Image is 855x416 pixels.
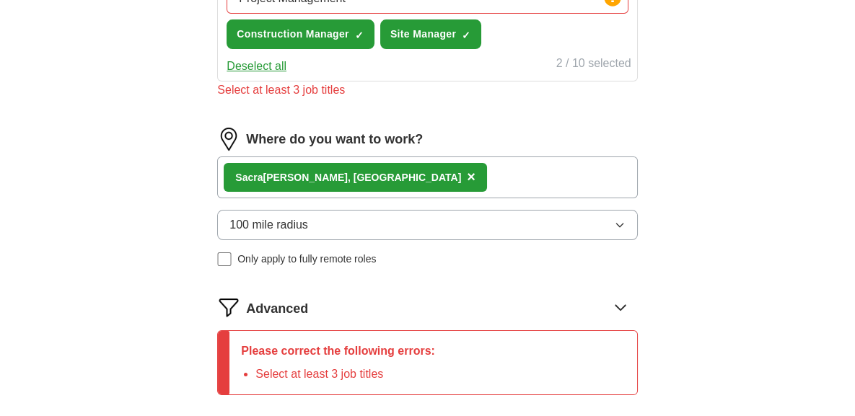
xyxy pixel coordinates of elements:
span: Construction Manager [237,27,349,42]
button: 100 mile radius [217,210,637,240]
span: × [467,169,475,185]
span: ✓ [355,30,364,41]
div: 2 / 10 selected [556,55,631,75]
button: Site Manager✓ [380,19,481,49]
img: location.png [217,128,240,151]
span: Site Manager [390,27,456,42]
strong: Sacra [235,172,263,183]
div: Select at least 3 job titles [217,81,637,99]
p: Please correct the following errors: [241,342,435,360]
button: Construction Manager✓ [227,19,374,49]
li: Select at least 3 job titles [255,366,435,383]
input: Only apply to fully remote roles [217,252,232,267]
span: ✓ [462,30,470,41]
div: [PERSON_NAME], [GEOGRAPHIC_DATA] [235,170,461,185]
span: Only apply to fully remote roles [237,252,376,267]
span: 100 mile radius [229,216,308,234]
img: filter [217,296,240,319]
button: × [467,167,475,188]
button: Deselect all [227,58,286,75]
span: Advanced [246,299,308,319]
label: Where do you want to work? [246,130,423,149]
